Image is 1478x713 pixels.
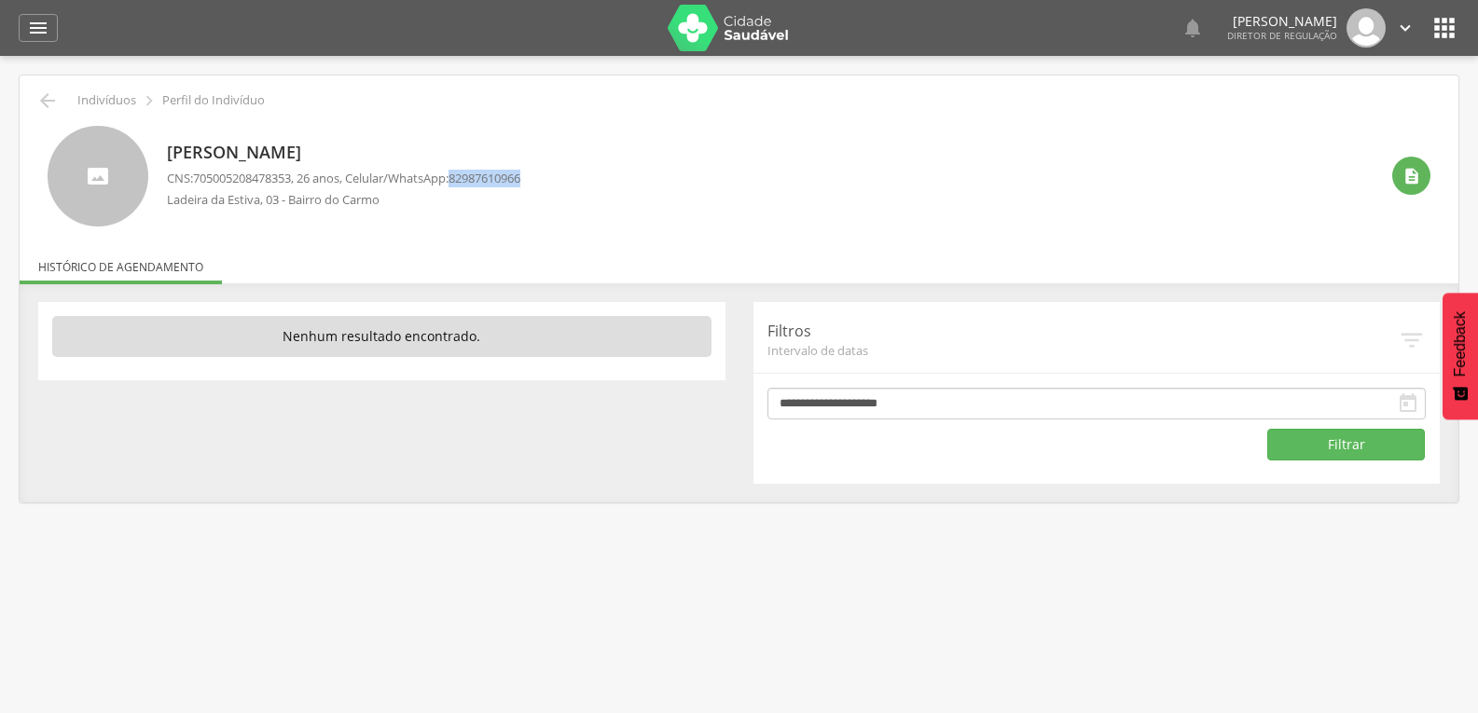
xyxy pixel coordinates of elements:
[36,89,59,112] i: Voltar
[1392,157,1430,195] div: Ver histórico de cadastramento
[1227,15,1337,28] p: [PERSON_NAME]
[77,93,136,108] p: Indivíduos
[27,17,49,39] i: 
[167,191,520,209] p: Ladeira da Estiva, 03 - Bairro do Carmo
[1181,17,1204,39] i: 
[1430,13,1459,43] i: 
[19,14,58,42] a: 
[1181,8,1204,48] a: 
[167,170,520,187] p: CNS: , 26 anos, Celular/WhatsApp:
[167,141,520,165] p: [PERSON_NAME]
[767,342,1399,359] span: Intervalo de datas
[1398,326,1426,354] i: 
[1443,293,1478,419] button: Feedback - Mostrar pesquisa
[1395,8,1416,48] a: 
[1397,392,1419,415] i: 
[1227,29,1337,42] span: Diretor de regulação
[139,90,159,111] i: 
[52,316,711,357] p: Nenhum resultado encontrado.
[1395,18,1416,38] i: 
[767,321,1399,342] p: Filtros
[193,170,291,186] span: 705005208478353
[162,93,265,108] p: Perfil do Indivíduo
[1402,167,1421,185] i: 
[1452,311,1469,377] span: Feedback
[1267,429,1425,460] button: Filtrar
[449,170,520,186] span: 82987610966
